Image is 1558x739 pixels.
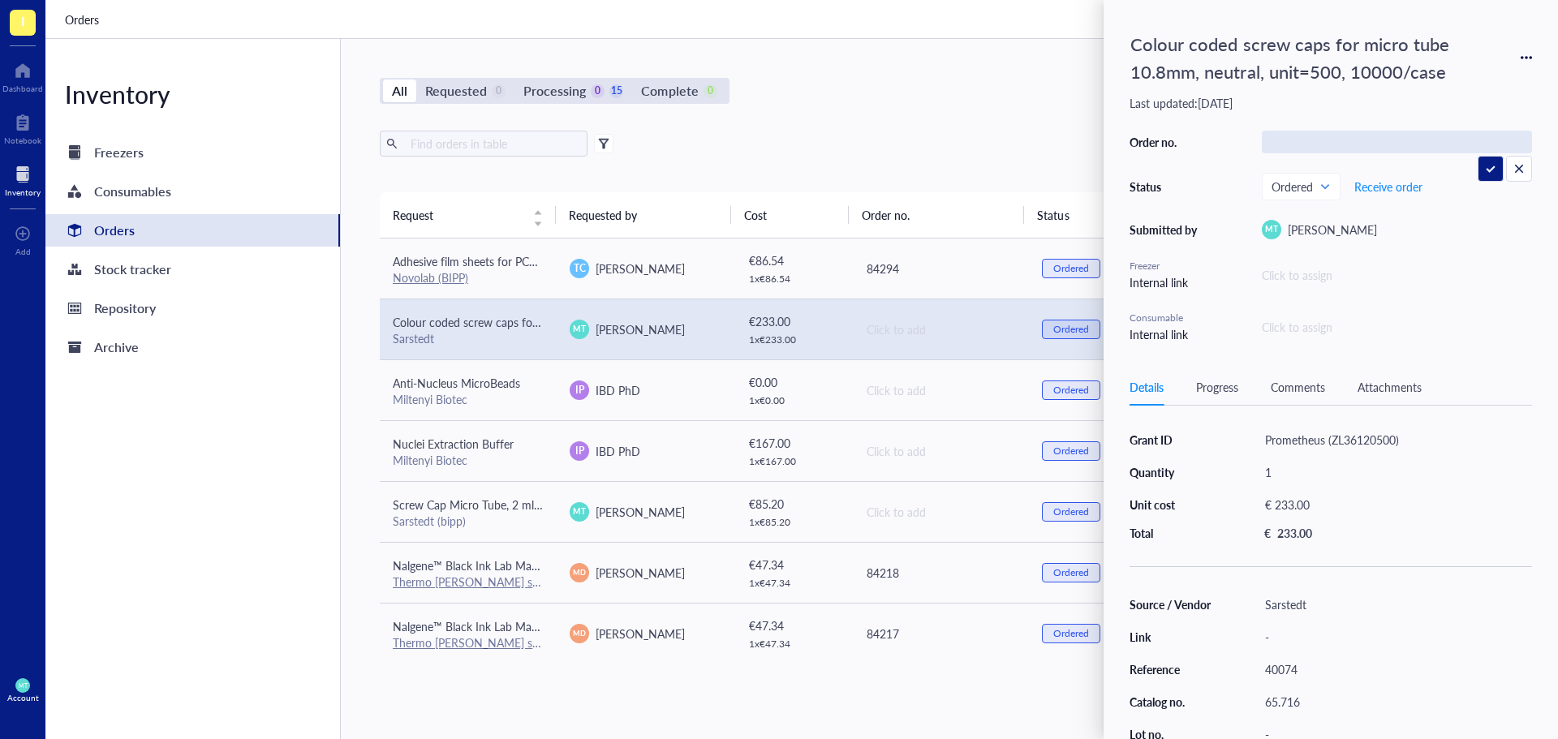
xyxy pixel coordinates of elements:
td: 84218 [852,542,1029,603]
a: Inventory [5,161,41,197]
div: Consumable [1130,311,1203,325]
span: IBD PhD [596,382,640,398]
div: Submitted by [1130,222,1203,237]
div: Ordered [1053,627,1089,640]
td: Click to add [852,420,1029,481]
div: Ordered [1053,384,1089,397]
div: € [1264,526,1271,540]
a: Thermo [PERSON_NAME] scientific [393,574,571,590]
span: [PERSON_NAME] [596,321,685,337]
div: Click to add [867,320,1016,338]
div: Total [1130,526,1212,540]
div: Click to add [867,442,1016,460]
div: segmented control [380,78,730,104]
a: Stock tracker [45,253,340,286]
div: 1 [1258,461,1532,483]
div: Sarstedt [1258,593,1532,616]
div: Attachments [1358,378,1422,396]
div: Add [15,247,31,256]
a: Freezers [45,136,340,169]
div: Requested [425,79,487,102]
div: Click to assign [1262,266,1532,284]
span: MT [574,323,586,335]
div: € 86.54 [749,251,840,269]
a: Orders [45,214,340,247]
span: [PERSON_NAME] [1288,221,1377,238]
div: Archive [94,336,139,359]
div: Reference [1130,662,1212,677]
div: Freezer [1130,259,1203,273]
div: Notebook [4,135,41,145]
div: Ordered [1053,505,1089,518]
a: Repository [45,292,340,324]
div: Internal link [1130,273,1203,291]
div: Stock tracker [94,258,171,281]
div: Ordered [1053,566,1089,579]
div: Ordered [1053,323,1089,336]
div: Internal link [1130,325,1203,343]
td: Click to add [852,481,1029,542]
td: 84217 [852,603,1029,664]
div: € 233.00 [749,312,840,330]
th: Cost [731,192,848,238]
div: Prometheus (ZL36120500) [1258,428,1532,451]
span: IP [575,444,584,458]
div: Link [1130,629,1212,644]
div: Click to add [867,381,1016,399]
span: IP [575,383,584,397]
span: Adhesive film sheets for PCR-plates transparent [393,253,631,269]
div: Last updated: [DATE] [1130,96,1532,110]
a: Notebook [4,110,41,145]
div: Sarstedt (bipp) [393,513,544,528]
div: Account [7,693,39,702]
div: - [1258,625,1532,648]
span: IBD PhD [596,443,640,459]
div: Unit cost [1130,497,1212,512]
div: € 233.00 [1258,493,1526,516]
div: Ordered [1053,262,1089,275]
div: Status [1130,179,1203,194]
div: Source / Vendor [1130,597,1212,612]
div: Click to assign [1262,318,1332,336]
th: Requested by [556,192,732,238]
div: 0 [704,84,717,98]
div: 1 x € 167.00 [749,455,840,468]
div: Dashboard [2,84,43,93]
span: MT [19,682,27,689]
th: Status [1024,192,1141,238]
button: Receive order [1354,174,1423,200]
a: Archive [45,331,340,363]
div: € 47.34 [749,617,840,634]
span: [PERSON_NAME] [596,504,685,520]
th: Order no. [849,192,1025,238]
div: Order no. [1130,135,1203,149]
a: Orders [65,11,102,28]
a: Consumables [45,175,340,208]
span: Receive order [1354,180,1422,193]
span: Screw Cap Micro Tube, 2 ml, PP, with skirted base, with knurls, without closure, no print, 500 pc... [393,496,903,513]
div: Complete [641,79,698,102]
div: Sarstedt [393,331,544,346]
span: Nalgene™ Black Ink Lab Markers [393,618,556,634]
div: 15 [609,84,623,98]
div: € 167.00 [749,434,840,452]
div: Freezers [94,141,144,164]
div: Details [1130,378,1164,396]
span: MD [574,567,586,578]
a: Novolab (BIPP) [393,269,468,286]
span: Request [393,206,523,224]
div: Orders [94,219,135,242]
div: Miltenyi Biotec [393,453,544,467]
input: Find orders in table [404,131,581,156]
td: Click to add [852,299,1029,359]
div: Miltenyi Biotec [393,392,544,406]
div: Inventory [5,187,41,197]
div: Click to add [867,503,1016,521]
div: 1 x € 85.20 [749,516,840,529]
span: [PERSON_NAME] [596,625,685,642]
span: Nalgene™ Black Ink Lab Markers fine line [393,557,598,574]
div: 1 x € 233.00 [749,333,840,346]
div: Progress [1196,378,1238,396]
div: Processing [523,79,586,102]
div: 1 x € 0.00 [749,394,840,407]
